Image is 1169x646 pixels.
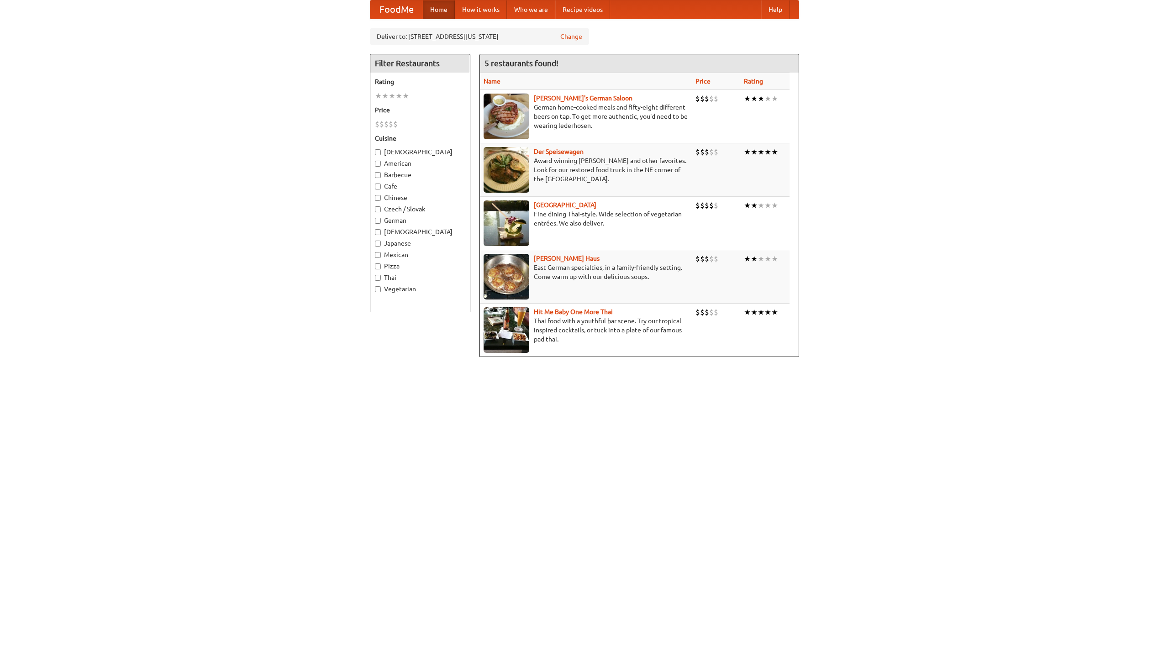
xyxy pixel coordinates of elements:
li: ★ [744,94,751,104]
li: ★ [771,147,778,157]
h5: Price [375,105,465,115]
li: $ [714,94,718,104]
a: Price [695,78,711,85]
label: Chinese [375,193,465,202]
li: $ [695,94,700,104]
div: Deliver to: [STREET_ADDRESS][US_STATE] [370,28,589,45]
label: Japanese [375,239,465,248]
li: $ [695,147,700,157]
li: ★ [744,307,751,317]
li: ★ [382,91,389,101]
input: Japanese [375,241,381,247]
a: How it works [455,0,507,19]
label: Pizza [375,262,465,271]
li: ★ [764,200,771,210]
li: $ [375,119,379,129]
input: German [375,218,381,224]
li: ★ [402,91,409,101]
li: ★ [771,200,778,210]
li: ★ [758,307,764,317]
img: esthers.jpg [484,94,529,139]
li: $ [709,254,714,264]
li: ★ [771,254,778,264]
li: $ [700,200,705,210]
h4: Filter Restaurants [370,54,470,73]
li: ★ [751,254,758,264]
li: ★ [764,307,771,317]
label: Mexican [375,250,465,259]
li: $ [695,254,700,264]
li: ★ [744,200,751,210]
b: [PERSON_NAME]'s German Saloon [534,95,632,102]
li: $ [695,200,700,210]
li: ★ [744,254,751,264]
li: ★ [758,200,764,210]
li: $ [709,94,714,104]
label: Barbecue [375,170,465,179]
li: ★ [751,200,758,210]
input: Mexican [375,252,381,258]
li: ★ [758,254,764,264]
input: Thai [375,275,381,281]
a: Change [560,32,582,41]
li: ★ [764,147,771,157]
label: American [375,159,465,168]
input: Chinese [375,195,381,201]
li: $ [709,147,714,157]
a: [GEOGRAPHIC_DATA] [534,201,596,209]
li: $ [709,307,714,317]
li: $ [709,200,714,210]
p: Award-winning [PERSON_NAME] and other favorites. Look for our restored food truck in the NE corne... [484,156,688,184]
li: ★ [771,94,778,104]
li: $ [393,119,398,129]
li: ★ [389,91,395,101]
li: ★ [771,307,778,317]
a: Help [761,0,790,19]
li: $ [700,307,705,317]
a: Hit Me Baby One More Thai [534,308,613,315]
li: $ [714,254,718,264]
input: Cafe [375,184,381,189]
li: ★ [744,147,751,157]
li: ★ [764,94,771,104]
p: German home-cooked meals and fifty-eight different beers on tap. To get more authentic, you'd nee... [484,103,688,130]
input: [DEMOGRAPHIC_DATA] [375,149,381,155]
li: $ [379,119,384,129]
a: Recipe videos [555,0,610,19]
h5: Cuisine [375,134,465,143]
a: Home [423,0,455,19]
label: German [375,216,465,225]
a: Who we are [507,0,555,19]
input: [DEMOGRAPHIC_DATA] [375,229,381,235]
a: [PERSON_NAME] Haus [534,255,600,262]
label: [DEMOGRAPHIC_DATA] [375,227,465,236]
input: Vegetarian [375,286,381,292]
h5: Rating [375,77,465,86]
a: Name [484,78,500,85]
label: Cafe [375,182,465,191]
input: Czech / Slovak [375,206,381,212]
li: ★ [751,307,758,317]
li: $ [714,200,718,210]
label: [DEMOGRAPHIC_DATA] [375,147,465,157]
li: $ [700,147,705,157]
p: East German specialties, in a family-friendly setting. Come warm up with our delicious soups. [484,263,688,281]
li: $ [705,307,709,317]
li: $ [705,94,709,104]
input: American [375,161,381,167]
a: Der Speisewagen [534,148,584,155]
p: Fine dining Thai-style. Wide selection of vegetarian entrées. We also deliver. [484,210,688,228]
a: FoodMe [370,0,423,19]
img: speisewagen.jpg [484,147,529,193]
label: Czech / Slovak [375,205,465,214]
label: Vegetarian [375,284,465,294]
li: $ [700,254,705,264]
li: $ [714,307,718,317]
li: ★ [395,91,402,101]
li: $ [705,254,709,264]
input: Pizza [375,263,381,269]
